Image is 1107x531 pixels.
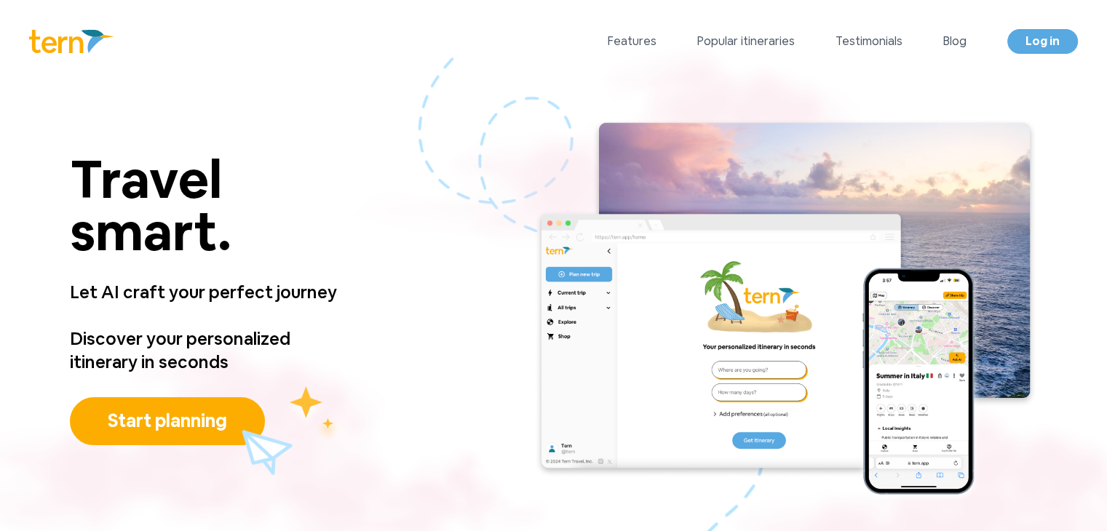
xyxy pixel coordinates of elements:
[242,430,293,475] img: plane.fbf33879.svg
[534,118,1037,504] img: main.4bdb0901.png
[70,257,360,327] p: Let AI craft your perfect journey
[1025,33,1060,49] span: Log in
[70,327,360,374] p: Discover your personalized itinerary in seconds
[697,33,795,50] a: Popular itineraries
[608,33,656,50] a: Features
[70,397,265,445] button: Start planning
[836,33,902,50] a: Testimonials
[70,153,360,257] p: Travel smart.
[281,383,342,444] img: yellow_stars.fff7e055.svg
[1007,29,1078,54] a: Log in
[29,30,114,53] img: Logo
[943,33,967,50] a: Blog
